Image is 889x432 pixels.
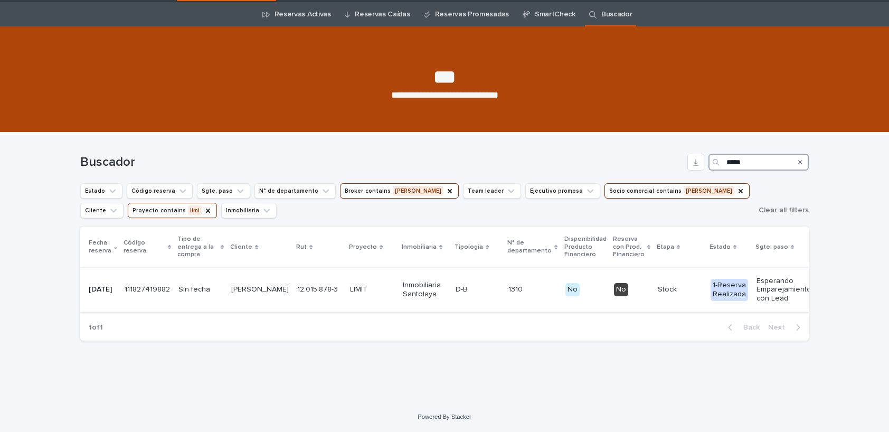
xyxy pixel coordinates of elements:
[711,279,748,301] div: 1-Reserva Realizada
[340,183,459,199] button: Broker
[657,241,674,253] p: Etapa
[124,237,165,257] p: Código reserva
[80,203,124,218] button: Cliente
[221,203,277,218] button: Inmobiliaria
[708,154,809,171] input: Search
[737,324,760,331] span: Back
[231,285,289,294] p: [PERSON_NAME]
[125,283,172,294] p: 111827419882
[89,237,111,257] p: Fecha reserva
[403,281,447,299] p: Inmobiliaria Santolaya
[525,183,600,199] button: Ejecutivo promesa
[197,183,250,199] button: Sgte. paso
[565,283,580,296] div: No
[254,183,336,199] button: N° de departamento
[456,283,470,294] p: D-B
[614,283,628,296] div: No
[127,183,193,199] button: Código reserva
[80,315,111,341] p: 1 of 1
[754,202,809,218] button: Clear all filters
[128,203,217,218] button: Proyecto
[764,323,809,332] button: Next
[402,241,437,253] p: Inmobiliaria
[89,285,116,294] p: [DATE]
[355,2,410,27] a: Reservas Caídas
[177,233,218,260] p: Tipo de entrega a la compra
[178,285,223,294] p: Sin fecha
[756,277,811,303] p: Esperando Emparejamiento con Lead
[275,2,331,27] a: Reservas Activas
[564,233,607,260] p: Disponibilidad Producto Financiero
[350,285,394,294] p: LIMIT
[658,285,702,294] p: Stock
[435,2,509,27] a: Reservas Promesadas
[710,241,731,253] p: Estado
[463,183,521,199] button: Team leader
[768,324,791,331] span: Next
[80,183,122,199] button: Estado
[230,241,252,253] p: Cliente
[755,241,788,253] p: Sgte. paso
[80,155,683,170] h1: Buscador
[759,206,809,214] span: Clear all filters
[535,2,575,27] a: SmartCheck
[349,241,377,253] p: Proyecto
[455,241,483,253] p: Tipología
[418,414,471,420] a: Powered By Stacker
[507,237,552,257] p: N° de departamento
[720,323,764,332] button: Back
[297,283,340,294] p: 12.015.878-3
[296,241,307,253] p: Rut
[604,183,750,199] button: Socio comercial
[601,2,632,27] a: Buscador
[613,233,645,260] p: Reserva con Prod. Financiero
[508,283,525,294] p: 1310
